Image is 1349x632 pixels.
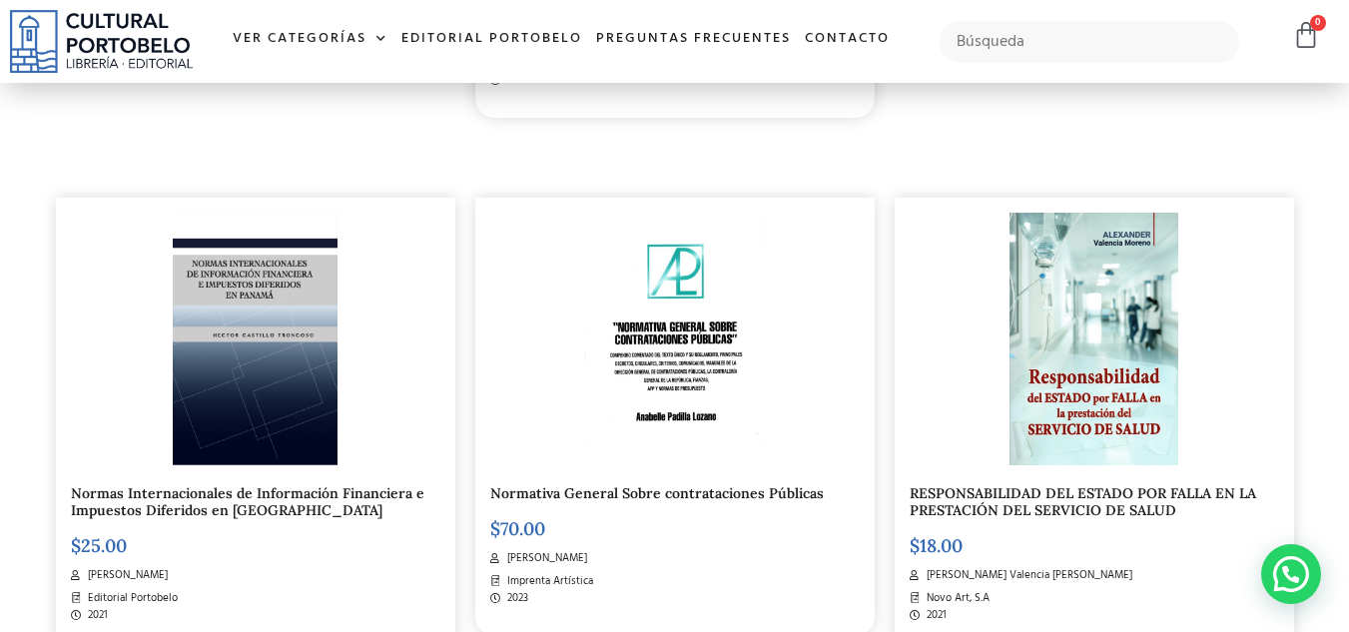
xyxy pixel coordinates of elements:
[394,18,589,61] a: Editorial Portobelo
[910,484,1256,519] a: RESPONSABILIDAD DEL ESTADO POR FALLA EN LA PRESTACIÓN DEL SERVICIO DE SALUD
[910,534,963,557] bdi: 18.00
[502,590,528,607] span: 2023
[71,534,81,557] span: $
[922,607,947,624] span: 2021
[490,517,545,540] bdi: 70.00
[922,590,990,607] span: Novo Art, S.A
[490,484,824,502] a: Normativa General Sobre contrataciones Públicas
[71,484,424,519] a: Normas Internacionales de Información Financiera e Impuestos Diferidos en [GEOGRAPHIC_DATA]
[226,18,394,61] a: Ver Categorías
[1010,213,1178,465] img: img20230429_11251132
[940,21,1240,63] input: Búsqueda
[1310,15,1326,31] span: 0
[71,534,127,557] bdi: 25.00
[502,573,593,590] span: Imprenta Artística
[922,567,1132,584] span: [PERSON_NAME] Valencia [PERSON_NAME]
[1292,21,1320,50] a: 0
[502,550,587,567] span: [PERSON_NAME]
[910,534,920,557] span: $
[589,18,798,61] a: Preguntas frecuentes
[83,607,108,624] span: 2021
[173,213,337,465] img: Hector-Castillo-T..png
[83,590,178,607] span: Editorial Portobelo
[83,567,168,584] span: [PERSON_NAME]
[798,18,897,61] a: Contacto
[490,517,500,540] span: $
[502,72,529,89] span: 2025
[584,213,765,465] img: img20230504_10432891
